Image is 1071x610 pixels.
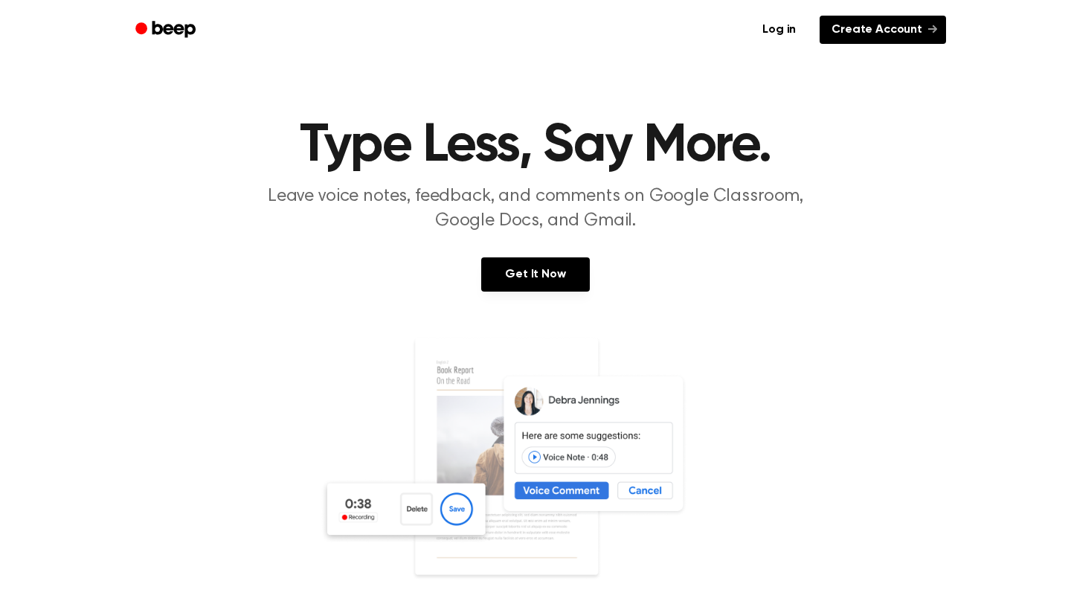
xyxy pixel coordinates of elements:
a: Log in [747,13,811,47]
a: Get It Now [481,257,589,292]
h1: Type Less, Say More. [155,119,916,173]
p: Leave voice notes, feedback, and comments on Google Classroom, Google Docs, and Gmail. [250,184,821,234]
a: Create Account [820,16,946,44]
a: Beep [125,16,209,45]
